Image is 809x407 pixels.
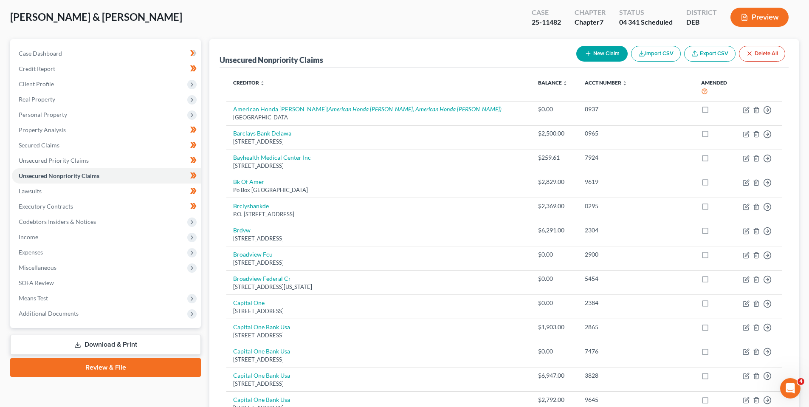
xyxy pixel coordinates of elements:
div: 25-11482 [532,17,561,27]
div: [STREET_ADDRESS] [233,138,524,146]
button: New Claim [576,46,628,62]
div: $2,829.00 [538,178,571,186]
div: DEB [686,17,717,27]
span: [PERSON_NAME] & [PERSON_NAME] [10,11,182,23]
div: $0.00 [538,105,571,113]
div: 2865 [585,323,688,331]
span: Real Property [19,96,55,103]
div: P.O. [STREET_ADDRESS] [233,210,524,218]
div: $0.00 [538,299,571,307]
a: Case Dashboard [12,46,201,61]
div: [STREET_ADDRESS] [233,331,524,339]
div: Po Box [GEOGRAPHIC_DATA] [233,186,524,194]
div: 3828 [585,371,688,380]
div: $2,500.00 [538,129,571,138]
span: Expenses [19,249,43,256]
a: Capital One [233,299,265,306]
i: (American Honda [PERSON_NAME], American Honda [PERSON_NAME]) [327,105,502,113]
span: Credit Report [19,65,55,72]
a: Review & File [10,358,201,377]
a: Export CSV [684,46,736,62]
span: Income [19,233,38,240]
span: Means Test [19,294,48,302]
div: 0965 [585,129,688,138]
i: unfold_more [260,81,265,86]
a: Capital One Bank Usa [233,396,290,403]
span: Unsecured Priority Claims [19,157,89,164]
div: 0295 [585,202,688,210]
a: Capital One Bank Usa [233,323,290,331]
span: Client Profile [19,80,54,88]
div: [STREET_ADDRESS] [233,235,524,243]
a: Bayhealth Medical Center Inc [233,154,311,161]
div: [STREET_ADDRESS] [233,380,524,388]
div: 9619 [585,178,688,186]
div: 7476 [585,347,688,356]
a: Bk Of Amer [233,178,264,185]
div: $2,369.00 [538,202,571,210]
a: Balance unfold_more [538,79,568,86]
div: $259.61 [538,153,571,162]
div: Status [619,8,673,17]
a: SOFA Review [12,275,201,291]
div: $0.00 [538,347,571,356]
div: District [686,8,717,17]
span: Lawsuits [19,187,42,195]
a: Acct Number unfold_more [585,79,627,86]
div: 8937 [585,105,688,113]
div: $2,792.00 [538,396,571,404]
a: Broadview Federal Cr [233,275,291,282]
button: Delete All [739,46,785,62]
div: 9645 [585,396,688,404]
span: Property Analysis [19,126,66,133]
div: $6,291.00 [538,226,571,235]
a: Property Analysis [12,122,201,138]
div: Chapter [575,17,606,27]
span: Miscellaneous [19,264,56,271]
div: 7924 [585,153,688,162]
a: Creditor unfold_more [233,79,265,86]
span: 4 [798,378,804,385]
a: Credit Report [12,61,201,76]
div: 5454 [585,274,688,283]
div: [STREET_ADDRESS] [233,259,524,267]
div: Case [532,8,561,17]
span: Additional Documents [19,310,79,317]
a: Lawsuits [12,184,201,199]
span: 7 [600,18,603,26]
span: Case Dashboard [19,50,62,57]
a: American Honda [PERSON_NAME](American Honda [PERSON_NAME], American Honda [PERSON_NAME]) [233,105,502,113]
div: $0.00 [538,274,571,283]
div: $0.00 [538,250,571,259]
a: Barclays Bank Delawa [233,130,291,137]
iframe: Intercom live chat [780,378,801,399]
div: Unsecured Nonpriority Claims [220,55,323,65]
div: [STREET_ADDRESS][US_STATE] [233,283,524,291]
div: 2384 [585,299,688,307]
a: Capital One Bank Usa [233,348,290,355]
div: $6,947.00 [538,371,571,380]
div: 2900 [585,250,688,259]
div: $1,903.00 [538,323,571,331]
i: unfold_more [622,81,627,86]
span: Secured Claims [19,141,59,149]
a: Broadview Fcu [233,251,273,258]
button: Import CSV [631,46,681,62]
a: Capital One Bank Usa [233,372,290,379]
div: [GEOGRAPHIC_DATA] [233,113,524,122]
div: [STREET_ADDRESS] [233,162,524,170]
div: Chapter [575,8,606,17]
a: Unsecured Nonpriority Claims [12,168,201,184]
div: 04 341 Scheduled [619,17,673,27]
span: Codebtors Insiders & Notices [19,218,96,225]
div: [STREET_ADDRESS] [233,356,524,364]
a: Brdvw [233,226,251,234]
a: Unsecured Priority Claims [12,153,201,168]
div: [STREET_ADDRESS] [233,307,524,315]
a: Executory Contracts [12,199,201,214]
span: Executory Contracts [19,203,73,210]
a: Secured Claims [12,138,201,153]
div: 2304 [585,226,688,235]
a: Download & Print [10,335,201,355]
button: Preview [730,8,789,27]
